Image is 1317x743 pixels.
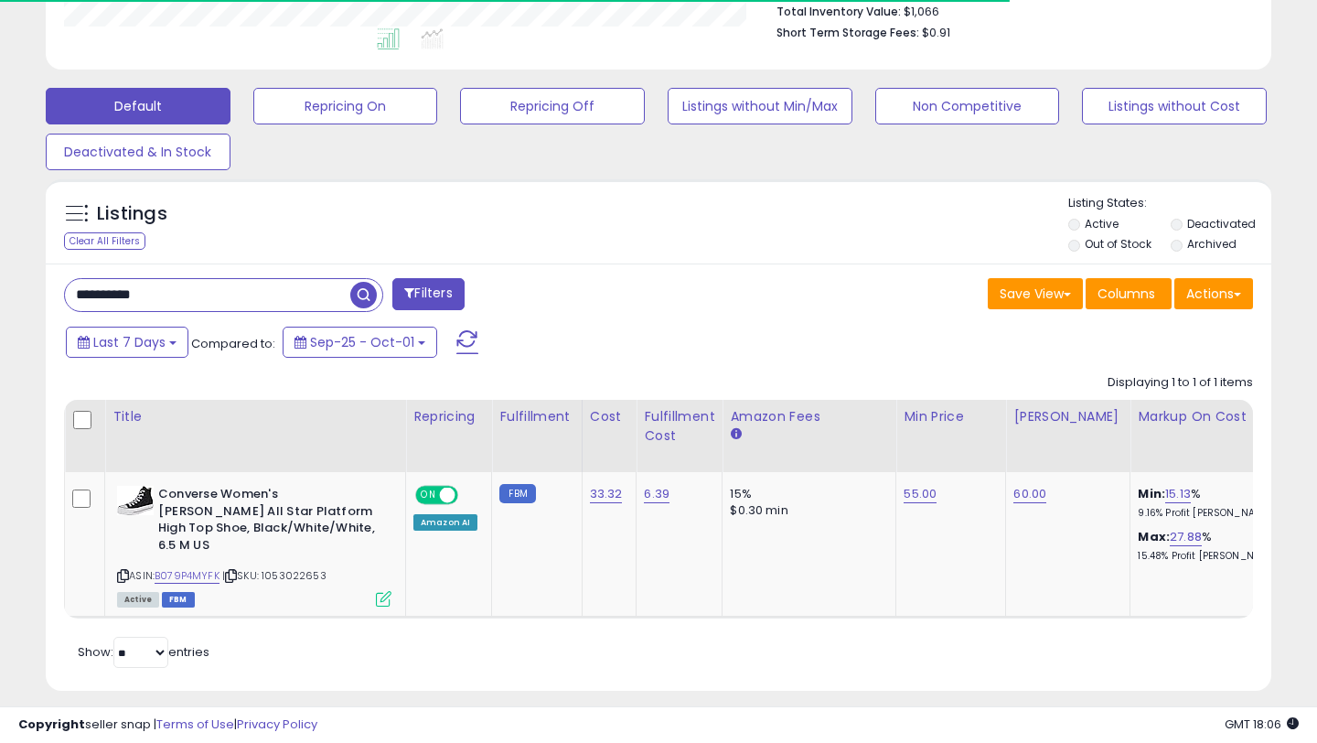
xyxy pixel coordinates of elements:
a: B079P4MYFK [155,568,219,584]
div: Displaying 1 to 1 of 1 items [1108,374,1253,392]
div: Fulfillment [499,407,573,426]
span: $0.91 [922,24,950,41]
button: Listings without Min/Max [668,88,852,124]
button: Actions [1174,278,1253,309]
a: 6.39 [644,485,669,503]
div: % [1138,486,1290,520]
b: Max: [1138,528,1170,545]
small: Amazon Fees. [730,426,741,443]
button: Repricing On [253,88,438,124]
span: All listings currently available for purchase on Amazon [117,592,159,608]
span: Compared to: [191,335,275,352]
div: $0.30 min [730,502,882,519]
div: Amazon AI [413,514,477,531]
span: ON [417,488,440,503]
span: Last 7 Days [93,333,166,351]
img: 31wTApcszpL._SL40_.jpg [117,486,154,515]
span: Columns [1097,285,1155,303]
a: 60.00 [1013,485,1046,503]
button: Default [46,88,230,124]
div: Title [112,407,398,426]
div: Cost [590,407,629,426]
p: Listing States: [1068,195,1272,212]
label: Archived [1187,236,1237,252]
p: 15.48% Profit [PERSON_NAME] [1138,550,1290,563]
button: Deactivated & In Stock [46,134,230,170]
a: 15.13 [1165,485,1191,503]
p: 9.16% Profit [PERSON_NAME] [1138,507,1290,520]
div: ASIN: [117,486,391,605]
span: 2025-10-9 18:06 GMT [1225,716,1299,733]
button: Repricing Off [460,88,645,124]
div: Min Price [904,407,998,426]
label: Active [1085,216,1119,232]
div: Repricing [413,407,484,426]
span: Sep-25 - Oct-01 [310,333,414,351]
div: Clear All Filters [64,232,145,250]
h5: Listings [97,201,167,227]
b: Total Inventory Value: [776,4,901,19]
b: Short Term Storage Fees: [776,25,919,40]
small: FBM [499,484,535,503]
b: Min: [1138,485,1165,502]
div: % [1138,529,1290,563]
button: Listings without Cost [1082,88,1267,124]
span: FBM [162,592,195,608]
span: Show: entries [78,643,209,661]
label: Deactivated [1187,216,1256,232]
div: Fulfillment Cost [644,407,714,446]
button: Filters [392,278,464,310]
div: Amazon Fees [730,407,888,426]
div: 15% [730,486,882,502]
th: The percentage added to the cost of goods (COGS) that forms the calculator for Min & Max prices. [1130,400,1304,472]
button: Sep-25 - Oct-01 [283,327,437,358]
button: Save View [988,278,1083,309]
button: Last 7 Days [66,327,188,358]
a: 55.00 [904,485,937,503]
b: Converse Women's [PERSON_NAME] All Star Platform High Top Shoe, Black/White/White, 6.5 M US [158,486,380,558]
a: Privacy Policy [237,716,317,733]
span: OFF [455,488,485,503]
div: seller snap | | [18,716,317,734]
div: Markup on Cost [1138,407,1296,426]
a: 27.88 [1170,528,1202,546]
div: [PERSON_NAME] [1013,407,1122,426]
span: | SKU: 1053022653 [222,568,327,583]
button: Non Competitive [875,88,1060,124]
a: Terms of Use [156,716,234,733]
strong: Copyright [18,716,85,733]
label: Out of Stock [1085,236,1151,252]
a: 33.32 [590,485,623,503]
button: Columns [1086,278,1172,309]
